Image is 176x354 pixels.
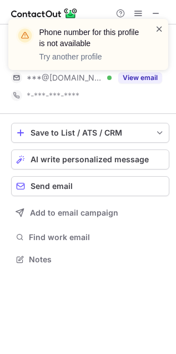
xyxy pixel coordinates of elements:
span: AI write personalized message [31,155,149,164]
p: Try another profile [39,51,142,62]
img: ContactOut v5.3.10 [11,7,78,20]
button: Send email [11,176,169,196]
img: warning [16,27,34,44]
span: Add to email campaign [30,208,118,217]
button: Add to email campaign [11,203,169,223]
button: AI write personalized message [11,149,169,169]
span: Send email [31,182,73,191]
button: Notes [11,252,169,267]
div: Save to List / ATS / CRM [31,128,150,137]
header: Phone number for this profile is not available [39,27,142,49]
span: Notes [29,255,165,265]
span: Find work email [29,232,165,242]
button: Find work email [11,230,169,245]
button: save-profile-one-click [11,123,169,143]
